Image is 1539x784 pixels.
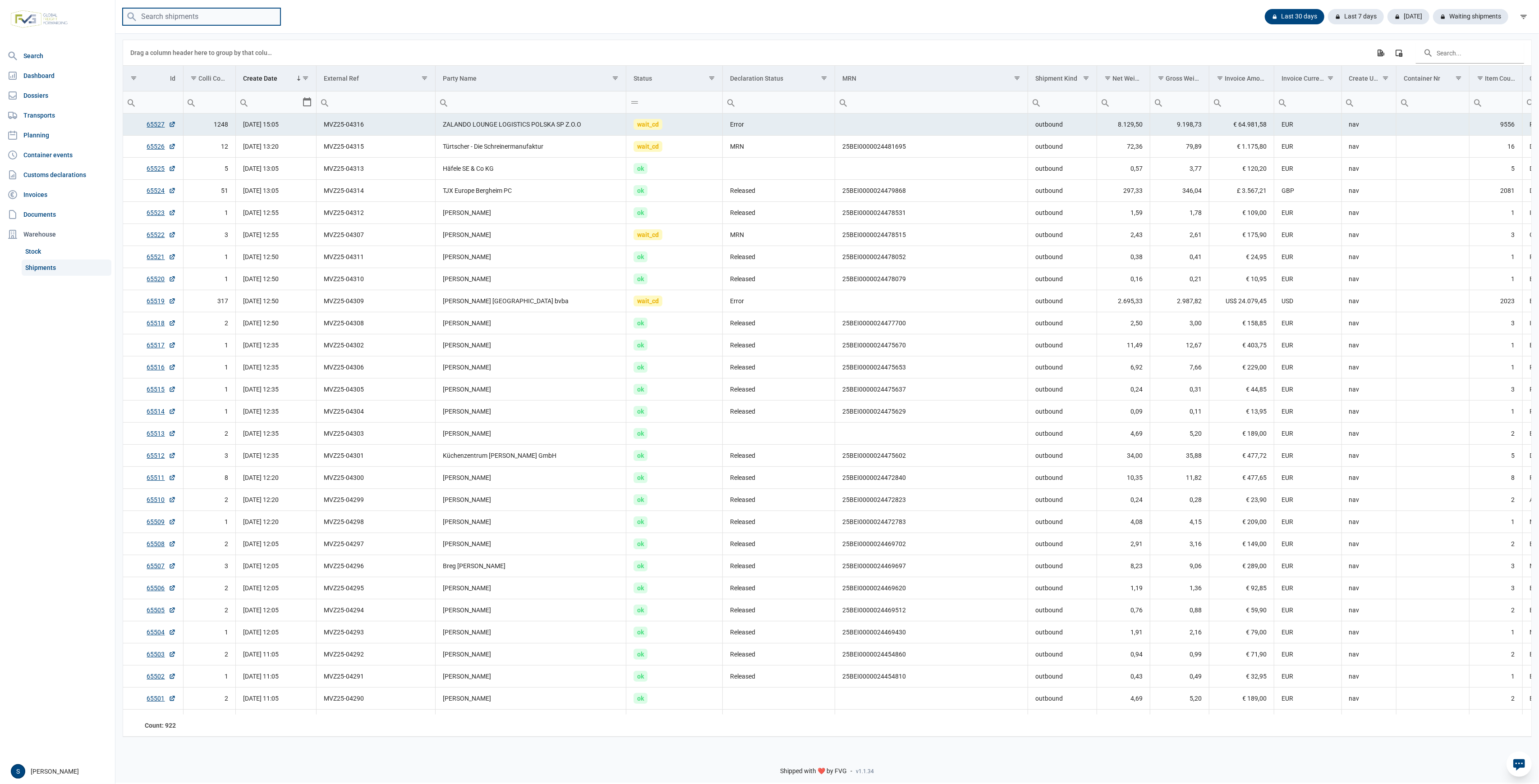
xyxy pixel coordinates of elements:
td: 12,67 [1150,334,1209,356]
td: EUR [1274,467,1342,489]
a: Shipments [22,260,111,276]
input: Filter cell [1209,91,1274,113]
a: 65527 [147,120,176,129]
td: [PERSON_NAME] [436,268,626,290]
td: Error [723,114,835,136]
td: nav [1341,114,1396,136]
td: MRN [723,224,835,246]
td: 9.198,73 [1150,114,1209,136]
td: nav [1341,445,1396,467]
td: 2081 [1469,180,1522,202]
td: MVZ25-04307 [317,224,436,246]
td: EUR [1274,445,1342,467]
td: 2 [183,423,236,445]
td: [PERSON_NAME] [436,224,626,246]
td: Filter cell [1097,91,1150,114]
td: 5 [1469,158,1522,180]
span: Show filter options for column 'External Ref' [421,75,428,82]
td: 1 [1469,202,1522,224]
td: 9556 [1469,114,1522,136]
td: 4,69 [1097,423,1150,445]
td: MVZ25-04306 [317,356,436,378]
td: Released [723,180,835,202]
td: 25BEI0000024475653 [835,356,1028,378]
td: outbound [1028,445,1097,467]
td: 72,36 [1097,136,1150,158]
a: 65522 [147,230,176,239]
td: [PERSON_NAME] [436,312,626,334]
td: MVZ25-04310 [317,268,436,290]
td: MVZ25-04300 [317,467,436,489]
span: Show filter options for column 'Net Weight' [1104,75,1111,82]
td: 25BEI0000024475629 [835,401,1028,423]
td: outbound [1028,246,1097,268]
td: outbound [1028,312,1097,334]
td: MVZ25-04303 [317,423,436,445]
td: nav [1341,224,1396,246]
span: Show filter options for column 'Invoice Amount' [1217,75,1223,82]
td: 3 [183,224,236,246]
td: outbound [1028,467,1097,489]
td: MVZ25-04313 [317,158,436,180]
input: Filter cell [1470,91,1522,113]
td: 1 [1469,246,1522,268]
td: Released [723,312,835,334]
td: 0,24 [1097,378,1150,401]
td: EUR [1274,334,1342,356]
td: 0,38 [1097,246,1150,268]
input: Search shipments [123,8,280,26]
td: EUR [1274,246,1342,268]
a: Search [4,47,111,65]
td: 0,21 [1150,268,1209,290]
td: [PERSON_NAME] [436,401,626,423]
a: 65512 [147,451,176,460]
td: Filter cell [1028,91,1097,114]
td: Released [723,268,835,290]
td: nav [1341,290,1396,312]
span: Show filter options for column 'Container Nr' [1455,75,1462,82]
td: EUR [1274,158,1342,180]
div: Search box [1274,91,1291,113]
img: FVG - Global freight forwarding [7,7,71,32]
td: nav [1341,356,1396,378]
td: Column Container Nr [1396,66,1469,91]
td: 5 [1469,445,1522,467]
td: Filter cell [835,91,1028,114]
td: 297,33 [1097,180,1150,202]
td: 5 [183,158,236,180]
td: 1 [183,202,236,224]
td: 0,41 [1150,246,1209,268]
span: Show filter options for column 'Item Count' [1477,75,1484,82]
td: 79,89 [1150,136,1209,158]
td: 2023 [1469,290,1522,312]
td: 8 [183,467,236,489]
td: Column Create User [1341,66,1396,91]
td: 2.987,82 [1150,290,1209,312]
td: EUR [1274,378,1342,401]
td: EUR [1274,202,1342,224]
td: 0,57 [1097,158,1150,180]
input: Filter cell [436,91,626,113]
a: 65521 [147,252,176,261]
td: Filter cell [183,91,236,114]
input: Filter cell [1397,91,1469,113]
input: Filter cell [123,91,183,113]
td: EUR [1274,312,1342,334]
td: Filter cell [626,91,723,114]
td: Released [723,246,835,268]
td: 3,77 [1150,158,1209,180]
div: Search box [1470,91,1486,113]
td: 16 [1469,136,1522,158]
div: Search box [1209,91,1226,113]
div: Data grid toolbar [130,40,1524,65]
td: MVZ25-04304 [317,401,436,423]
td: nav [1341,202,1396,224]
span: Show filter options for column 'Create Date' [302,75,309,82]
div: Search box [626,91,643,113]
input: Search in the data grid [1416,42,1524,64]
td: Filter cell [723,91,835,114]
div: Search box [835,91,851,113]
td: MVZ25-04301 [317,445,436,467]
td: EUR [1274,224,1342,246]
td: [PERSON_NAME] [436,356,626,378]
